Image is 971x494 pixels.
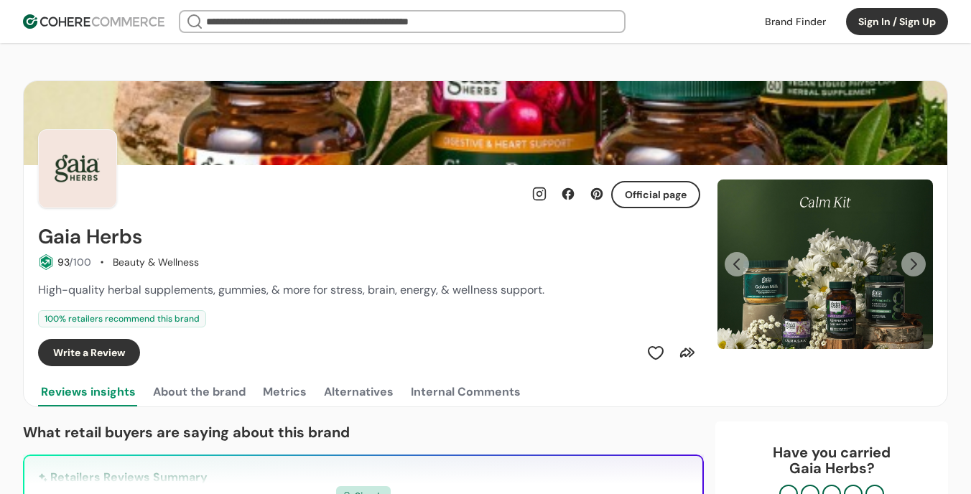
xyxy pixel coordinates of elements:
[411,383,521,401] div: Internal Comments
[38,225,142,248] h2: Gaia Herbs
[730,460,934,476] p: Gaia Herbs ?
[611,181,700,208] button: Official page
[717,180,933,349] div: Slide 1
[150,378,248,406] button: About the brand
[23,14,164,29] img: Cohere Logo
[38,378,139,406] button: Reviews insights
[260,378,310,406] button: Metrics
[57,256,69,269] span: 93
[846,8,948,35] button: Sign In / Sign Up
[24,81,947,165] img: Brand cover image
[38,129,117,208] img: Brand Photo
[38,339,140,366] button: Write a Review
[38,282,544,297] span: High-quality herbal supplements, gummies, & more for stress, brain, energy, & wellness support.
[717,180,933,349] div: Carousel
[901,252,926,276] button: Next Slide
[113,255,199,270] div: Beauty & Wellness
[725,252,749,276] button: Previous Slide
[23,421,704,443] p: What retail buyers are saying about this brand
[717,180,933,349] img: Slide 0
[69,256,91,269] span: /100
[730,444,934,476] div: Have you carried
[38,310,206,327] div: 100 % retailers recommend this brand
[321,378,396,406] button: Alternatives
